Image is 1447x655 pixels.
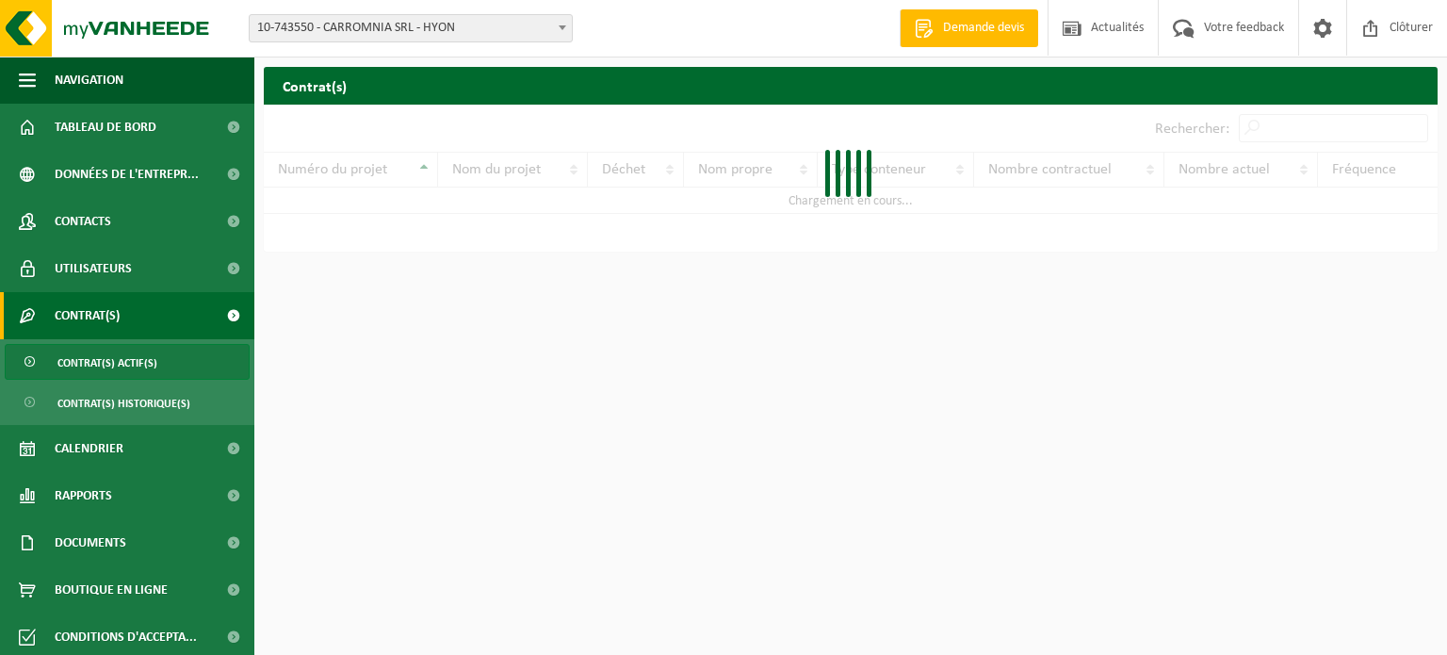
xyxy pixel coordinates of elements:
[55,198,111,245] span: Contacts
[250,15,572,41] span: 10-743550 - CARROMNIA SRL - HYON
[55,57,123,104] span: Navigation
[57,385,190,421] span: Contrat(s) historique(s)
[5,344,250,380] a: Contrat(s) actif(s)
[57,345,157,381] span: Contrat(s) actif(s)
[249,14,573,42] span: 10-743550 - CARROMNIA SRL - HYON
[900,9,1038,47] a: Demande devis
[55,425,123,472] span: Calendrier
[938,19,1029,38] span: Demande devis
[55,472,112,519] span: Rapports
[55,151,199,198] span: Données de l'entrepr...
[55,292,120,339] span: Contrat(s)
[264,67,1438,104] h2: Contrat(s)
[55,104,156,151] span: Tableau de bord
[55,245,132,292] span: Utilisateurs
[55,566,168,614] span: Boutique en ligne
[5,385,250,420] a: Contrat(s) historique(s)
[55,519,126,566] span: Documents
